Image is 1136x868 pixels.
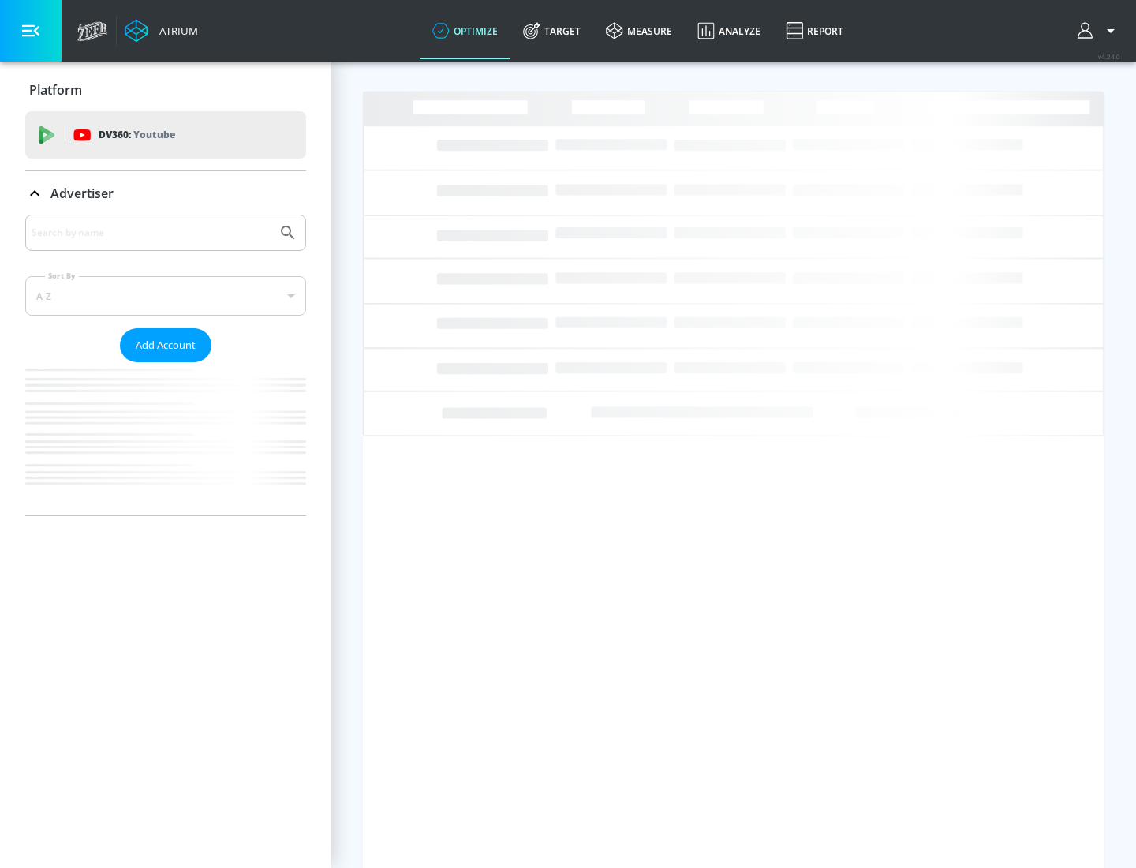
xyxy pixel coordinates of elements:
span: v 4.24.0 [1098,52,1120,61]
div: Platform [25,68,306,112]
a: optimize [420,2,510,59]
a: measure [593,2,685,59]
button: Add Account [120,328,211,362]
a: Analyze [685,2,773,59]
div: DV360: Youtube [25,111,306,159]
p: Advertiser [50,185,114,202]
div: Advertiser [25,215,306,515]
span: Add Account [136,336,196,354]
div: Advertiser [25,171,306,215]
a: Atrium [125,19,198,43]
nav: list of Advertiser [25,362,306,515]
input: Search by name [32,223,271,243]
p: DV360: [99,126,175,144]
p: Youtube [133,126,175,143]
a: Target [510,2,593,59]
a: Report [773,2,856,59]
label: Sort By [45,271,79,281]
div: Atrium [153,24,198,38]
div: A-Z [25,276,306,316]
p: Platform [29,81,82,99]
